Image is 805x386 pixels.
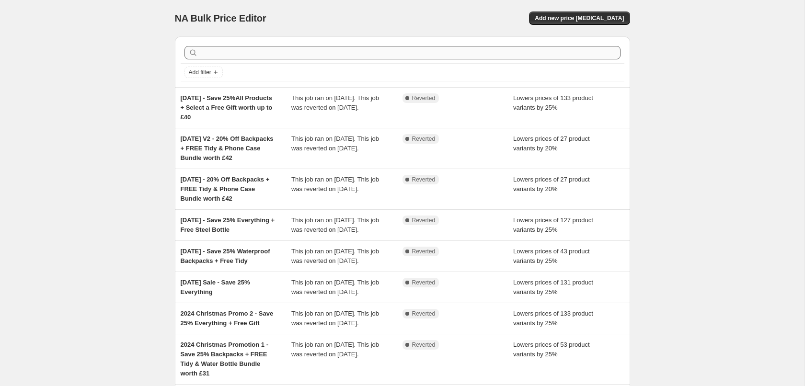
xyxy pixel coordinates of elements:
[412,341,436,349] span: Reverted
[513,341,590,358] span: Lowers prices of 53 product variants by 25%
[175,13,266,23] span: NA Bulk Price Editor
[291,310,379,327] span: This job ran on [DATE]. This job was reverted on [DATE].
[291,135,379,152] span: This job ran on [DATE]. This job was reverted on [DATE].
[181,341,269,377] span: 2024 Christmas Promotion 1 - Save 25% Backpacks + FREE Tidy & Water Bottle Bundle worth £31
[529,11,630,25] button: Add new price [MEDICAL_DATA]
[291,176,379,193] span: This job ran on [DATE]. This job was reverted on [DATE].
[291,248,379,264] span: This job ran on [DATE]. This job was reverted on [DATE].
[189,68,211,76] span: Add filter
[181,279,250,295] span: [DATE] Sale - Save 25% Everything
[412,248,436,255] span: Reverted
[513,310,593,327] span: Lowers prices of 133 product variants by 25%
[412,279,436,286] span: Reverted
[513,94,593,111] span: Lowers prices of 133 product variants by 25%
[181,176,270,202] span: [DATE] - 20% Off Backpacks + FREE Tidy & Phone Case Bundle worth £42
[291,341,379,358] span: This job ran on [DATE]. This job was reverted on [DATE].
[181,135,274,161] span: [DATE] V2 - 20% Off Backpacks + FREE Tidy & Phone Case Bundle worth £42
[291,279,379,295] span: This job ran on [DATE]. This job was reverted on [DATE].
[181,216,275,233] span: [DATE] - Save 25% Everything + Free Steel Bottle
[181,248,270,264] span: [DATE] - Save 25% Waterproof Backpacks + Free Tidy
[412,94,436,102] span: Reverted
[412,216,436,224] span: Reverted
[412,135,436,143] span: Reverted
[291,94,379,111] span: This job ran on [DATE]. This job was reverted on [DATE].
[513,216,593,233] span: Lowers prices of 127 product variants by 25%
[412,310,436,318] span: Reverted
[513,279,593,295] span: Lowers prices of 131 product variants by 25%
[513,248,590,264] span: Lowers prices of 43 product variants by 25%
[513,135,590,152] span: Lowers prices of 27 product variants by 20%
[535,14,624,22] span: Add new price [MEDICAL_DATA]
[181,94,273,121] span: [DATE] - Save 25%All Products + Select a Free Gift worth up to £40
[184,67,223,78] button: Add filter
[412,176,436,183] span: Reverted
[291,216,379,233] span: This job ran on [DATE]. This job was reverted on [DATE].
[181,310,274,327] span: 2024 Christmas Promo 2 - Save 25% Everything + Free Gift
[513,176,590,193] span: Lowers prices of 27 product variants by 20%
